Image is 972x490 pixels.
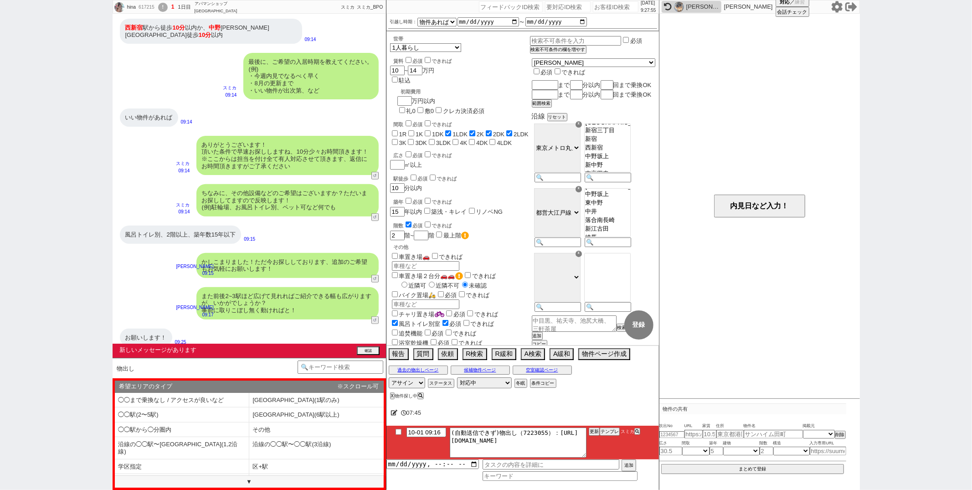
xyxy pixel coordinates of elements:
input: 🔍 [585,302,631,312]
label: 3DK [415,139,427,146]
button: リセット [547,113,567,121]
li: 沿線の◯◯駅〜◯◯駅(3沿線) [249,437,384,459]
button: 追加 [622,459,636,471]
div: 分以内 [390,173,530,193]
div: 階~ 階 [390,230,530,240]
span: 間取 [682,440,710,447]
div: 1 [171,4,175,11]
input: 🔍 [535,237,581,247]
label: 2LDK [514,131,529,138]
button: ステータス [428,379,454,388]
option: 新宿 [585,135,630,144]
button: R緩和 [492,348,516,360]
p: その他 [394,244,530,251]
input: できれば [432,253,438,259]
input: できれば [425,57,431,63]
span: 沿線 [532,112,545,120]
li: [GEOGRAPHIC_DATA](1駅のみ) [249,393,384,408]
label: チャリ置き場 [390,311,445,318]
input: 要対応ID検索 [545,1,591,12]
p: 09:17 [176,311,214,319]
label: 3LDK [436,139,451,146]
label: 浴室乾燥機 [390,340,429,346]
li: その他 [249,423,384,438]
button: 質問 [413,348,433,360]
span: 階数 [760,440,773,447]
span: 掲載元 [803,423,815,430]
label: できれば [553,69,586,76]
span: 住所 [716,423,744,430]
input: できれば [430,175,436,181]
input: チャリ置き場 [392,310,398,316]
label: できれば [423,223,452,228]
span: 回まで乗換OK [613,82,652,88]
div: 最後に、ご希望の入居時期を教えてください。 (例) ・今週内見でなるべく早く ・8月の更新まで ・いい物件が出次第、など [243,53,379,99]
input: バイク置場🛵 [392,291,398,297]
label: 引越し時期： [390,18,417,26]
span: 吹出No [659,423,684,430]
option: 中井 [585,207,630,216]
input: 検索不可条件を入力 [530,36,622,46]
option: 中野坂上 [585,190,630,199]
li: [GEOGRAPHIC_DATA](6駅以上) [249,407,384,423]
option: 西新宿 [585,144,630,152]
div: [PERSON_NAME] [686,3,719,10]
span: 必須 [453,311,465,318]
label: できれば [465,311,498,318]
button: 空室確認ページ [513,366,572,375]
div: ☓ [576,251,582,257]
span: 必須 [432,330,444,337]
button: 内見日など入力！ [714,195,805,217]
span: 構造 [773,440,810,447]
input: 🔍 [535,173,581,182]
div: また前後2~3駅ほど広げて見れればご紹介できる幅も広がりますが、いかがでしょうか？ 事前に取りこぼし無く動ければと！ [196,287,379,320]
span: 築年 [710,440,723,447]
span: スミカ_BPO [357,5,383,10]
li: 区3つ以上 [249,474,384,489]
p: スミカ [176,160,190,167]
span: 物出し [117,365,135,372]
label: 4K [460,139,467,146]
input: https://suumo.jp/chintai/jnc_000022489271 [684,430,703,438]
span: 必須 [413,58,423,64]
input: サンハイム田町 [744,430,803,438]
span: 必須 [450,320,462,327]
input: タスクの内容を詳細に [483,459,619,469]
li: 学区指定 [115,459,249,475]
span: 必須 [413,223,423,228]
button: コピー [532,340,547,348]
div: ありがとうございます！ 頂いた条件で早速お探ししますね、10分少々お時間頂きます！ ※ここからは担当を付け全て有人対応させて頂きます、返信にお時間頂きますがご了承ください [196,136,379,175]
span: 必須 [541,69,553,76]
li: ◯◯まで乗換なし / アクセスが良いなど [115,393,249,408]
label: できれば [423,122,452,127]
li: ◯◯駅(2〜5駅) [115,407,249,423]
div: 617215 [136,4,156,11]
input: 浴室乾燥機 [392,339,398,345]
p: 09:14 [223,92,237,99]
span: 10分 [173,24,185,31]
input: できれば [463,320,469,326]
input: できれば [452,339,458,345]
label: クレカ決済必須 [443,108,484,114]
button: 報告 [389,348,409,360]
li: ◯◯駅から◯分圏内 [115,423,249,438]
label: リノベNG [476,208,503,215]
input: 30.5 [659,447,682,455]
button: 会話チェック [776,7,809,17]
input: 車種など [392,299,459,309]
div: かしこまりました！ただ今お探ししております、追加のご希望もお気軽にお願いします！ [196,253,379,278]
button: 確認 [357,346,380,355]
input: 🔍 [585,173,631,182]
label: 近隣可 [399,282,427,289]
span: 必須 [413,153,423,158]
span: 物件名 [744,423,803,430]
option: 落合南長崎 [585,216,630,225]
span: 07:45 [406,409,422,416]
label: 風呂トイレ別室 [390,320,441,327]
div: 物件探し中 [390,393,427,398]
input: 10.5 [703,430,716,438]
input: 🔍 [535,302,581,312]
input: できれば [555,68,561,74]
div: まで 分以内 [532,80,655,90]
input: できれば [425,222,431,227]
